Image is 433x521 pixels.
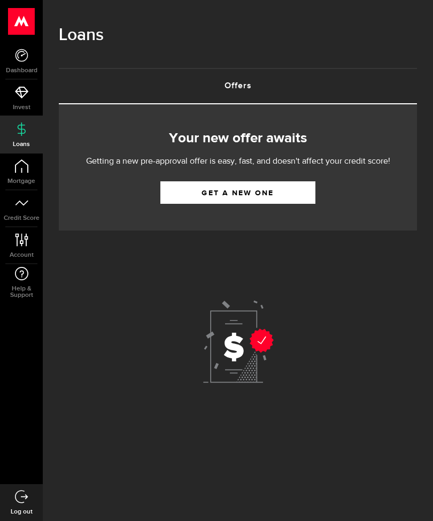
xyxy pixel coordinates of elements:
ul: Tabs Navigation [59,68,417,104]
p: Getting a new pre-approval offer is easy, fast, and doesn't affect your credit score! [75,155,401,168]
h1: Loans [59,21,417,49]
h2: Your new offer awaits [75,127,401,150]
a: Get a new one [160,181,315,204]
iframe: LiveChat chat widget [388,476,433,521]
a: Offers [59,69,417,103]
